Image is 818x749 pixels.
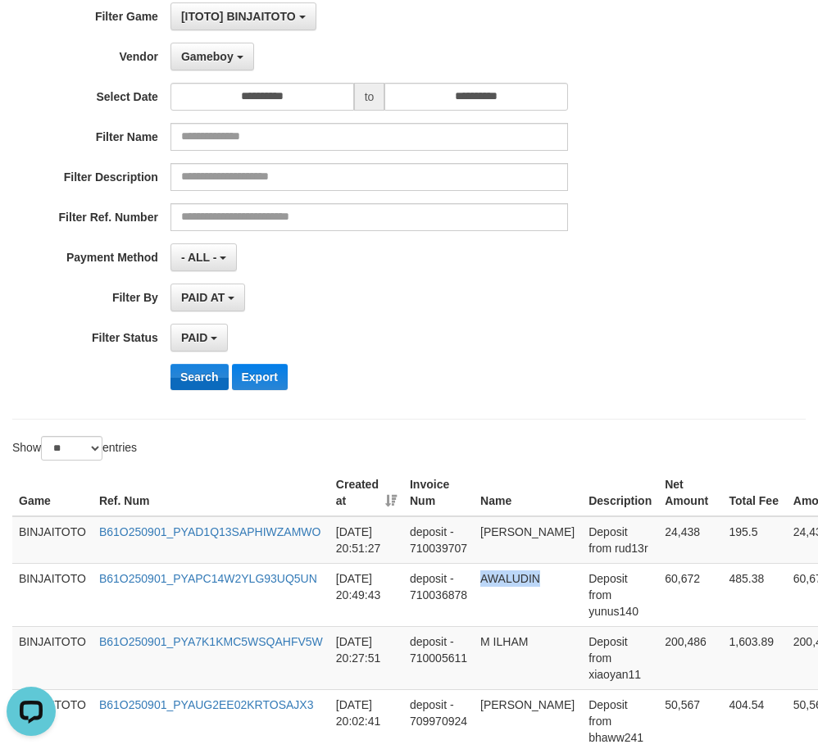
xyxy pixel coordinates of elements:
td: Deposit from xiaoyan11 [582,626,658,689]
td: [DATE] 20:51:27 [329,516,403,564]
th: Total Fee [723,470,787,516]
td: deposit - 710036878 [403,563,474,626]
td: BINJAITOTO [12,516,93,564]
button: Open LiveChat chat widget [7,7,56,56]
th: Created at: activate to sort column ascending [329,470,403,516]
span: - ALL - [181,251,217,264]
th: Net Amount [658,470,722,516]
td: Deposit from rud13r [582,516,658,564]
button: Search [170,364,229,390]
td: 60,672 [658,563,722,626]
td: 200,486 [658,626,722,689]
td: [DATE] 20:49:43 [329,563,403,626]
td: AWALUDIN [474,563,582,626]
label: Show entries [12,436,137,461]
th: Ref. Num [93,470,329,516]
td: 195.5 [723,516,787,564]
button: [ITOTO] BINJAITOTO [170,2,316,30]
th: Name [474,470,582,516]
td: Deposit from yunus140 [582,563,658,626]
td: 24,438 [658,516,722,564]
td: 1,603.89 [723,626,787,689]
button: Export [232,364,288,390]
a: B61O250901_PYA7K1KMC5WSQAHFV5W [99,635,323,648]
th: Description [582,470,658,516]
th: Invoice Num [403,470,474,516]
td: BINJAITOTO [12,563,93,626]
td: [DATE] 20:27:51 [329,626,403,689]
a: B61O250901_PYAD1Q13SAPHIWZAMWO [99,525,321,538]
td: deposit - 710039707 [403,516,474,564]
td: BINJAITOTO [12,626,93,689]
button: Gameboy [170,43,254,70]
button: PAID AT [170,284,245,311]
td: M ILHAM [474,626,582,689]
span: [ITOTO] BINJAITOTO [181,10,296,23]
td: deposit - 710005611 [403,626,474,689]
td: 485.38 [723,563,787,626]
a: B61O250901_PYAPC14W2YLG93UQ5UN [99,572,317,585]
span: PAID [181,331,207,344]
select: Showentries [41,436,102,461]
th: Game [12,470,93,516]
span: PAID AT [181,291,225,304]
td: [PERSON_NAME] [474,516,582,564]
a: B61O250901_PYAUG2EE02KRTOSAJX3 [99,698,314,711]
span: to [354,83,385,111]
span: Gameboy [181,50,234,63]
button: PAID [170,324,228,352]
button: - ALL - [170,243,237,271]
